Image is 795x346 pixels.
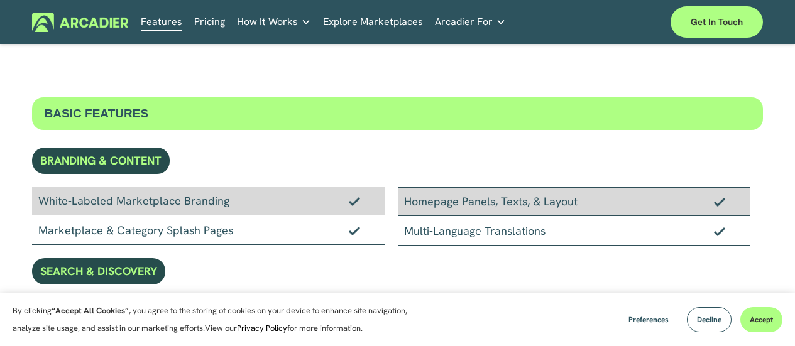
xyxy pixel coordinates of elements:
[141,13,182,32] a: Features
[687,307,732,332] button: Decline
[435,13,506,32] a: folder dropdown
[32,148,170,174] div: BRANDING & CONTENT
[32,97,764,130] div: BASIC FEATURES
[714,227,725,235] img: Checkmark
[32,258,165,284] div: SEARCH & DISCOVERY
[671,6,763,38] a: Get in touch
[398,187,751,216] div: Homepage Panels, Texts, & Layout
[32,187,385,215] div: White-Labeled Marketplace Branding
[32,215,385,245] div: Marketplace & Category Splash Pages
[714,197,725,206] img: Checkmark
[349,197,360,205] img: Checkmark
[619,307,678,332] button: Preferences
[237,13,311,32] a: folder dropdown
[740,307,782,332] button: Accept
[398,216,751,246] div: Multi-Language Translations
[13,302,421,337] p: By clicking , you agree to the storing of cookies on your device to enhance site navigation, anal...
[349,226,360,235] img: Checkmark
[628,315,669,325] span: Preferences
[194,13,225,32] a: Pricing
[750,315,773,325] span: Accept
[32,13,128,32] img: Arcadier
[237,323,287,333] a: Privacy Policy
[237,13,298,31] span: How It Works
[52,305,129,316] strong: “Accept All Cookies”
[323,13,423,32] a: Explore Marketplaces
[435,13,493,31] span: Arcadier For
[697,315,721,325] span: Decline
